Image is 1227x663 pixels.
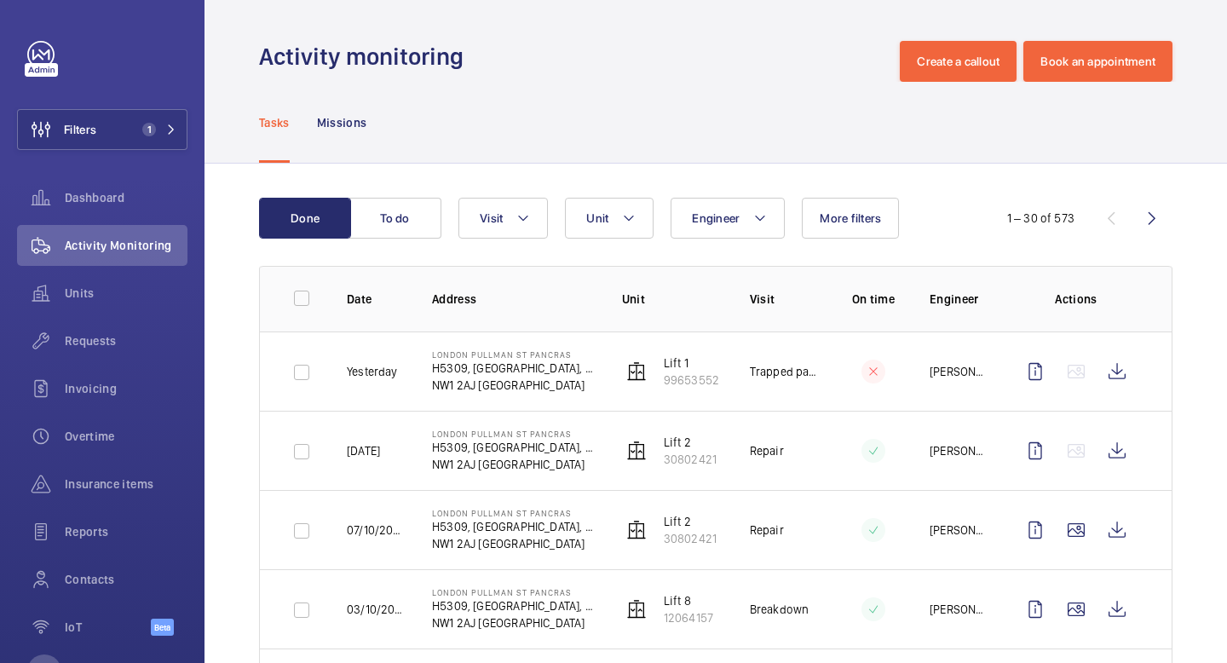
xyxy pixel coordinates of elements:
[930,363,988,380] p: [PERSON_NAME]
[65,476,187,493] span: Insurance items
[900,41,1017,82] button: Create a callout
[432,439,595,456] p: H5309, [GEOGRAPHIC_DATA], [STREET_ADDRESS]
[671,198,785,239] button: Engineer
[626,520,647,540] img: elevator.svg
[565,198,654,239] button: Unit
[626,599,647,620] img: elevator.svg
[65,571,187,588] span: Contacts
[664,609,713,626] p: 12064157
[626,441,647,461] img: elevator.svg
[930,522,988,539] p: [PERSON_NAME]
[664,372,719,389] p: 99653552
[432,360,595,377] p: H5309, [GEOGRAPHIC_DATA], [STREET_ADDRESS]
[664,513,717,530] p: Lift 2
[259,198,351,239] button: Done
[65,285,187,302] span: Units
[259,114,290,131] p: Tasks
[432,456,595,473] p: NW1 2AJ [GEOGRAPHIC_DATA]
[1007,210,1074,227] div: 1 – 30 of 573
[480,211,503,225] span: Visit
[65,237,187,254] span: Activity Monitoring
[664,592,713,609] p: Lift 8
[802,198,899,239] button: More filters
[664,451,717,468] p: 30802421
[586,211,608,225] span: Unit
[664,530,717,547] p: 30802421
[432,535,595,552] p: NW1 2AJ [GEOGRAPHIC_DATA]
[317,114,367,131] p: Missions
[626,361,647,382] img: elevator.svg
[432,614,595,631] p: NW1 2AJ [GEOGRAPHIC_DATA]
[432,587,595,597] p: LONDON PULLMAN ST PANCRAS
[347,291,405,308] p: Date
[750,363,817,380] p: Trapped passenger
[65,523,187,540] span: Reports
[432,508,595,518] p: LONDON PULLMAN ST PANCRAS
[1015,291,1138,308] p: Actions
[347,522,405,539] p: 07/10/2025
[930,442,988,459] p: [PERSON_NAME]
[750,522,784,539] p: Repair
[750,442,784,459] p: Repair
[622,291,723,308] p: Unit
[844,291,902,308] p: On time
[65,189,187,206] span: Dashboard
[432,429,595,439] p: LONDON PULLMAN ST PANCRAS
[142,123,156,136] span: 1
[259,41,474,72] h1: Activity monitoring
[820,211,881,225] span: More filters
[64,121,96,138] span: Filters
[432,518,595,535] p: H5309, [GEOGRAPHIC_DATA], [STREET_ADDRESS]
[458,198,548,239] button: Visit
[347,363,398,380] p: Yesterday
[432,377,595,394] p: NW1 2AJ [GEOGRAPHIC_DATA]
[65,428,187,445] span: Overtime
[65,332,187,349] span: Requests
[347,442,380,459] p: [DATE]
[750,291,817,308] p: Visit
[930,601,988,618] p: [PERSON_NAME]
[432,349,595,360] p: LONDON PULLMAN ST PANCRAS
[151,619,174,636] span: Beta
[65,619,151,636] span: IoT
[17,109,187,150] button: Filters1
[347,601,405,618] p: 03/10/2025
[664,434,717,451] p: Lift 2
[65,380,187,397] span: Invoicing
[349,198,441,239] button: To do
[692,211,740,225] span: Engineer
[750,601,809,618] p: Breakdown
[930,291,988,308] p: Engineer
[432,291,595,308] p: Address
[432,597,595,614] p: H5309, [GEOGRAPHIC_DATA], [STREET_ADDRESS]
[1023,41,1172,82] button: Book an appointment
[664,355,719,372] p: Lift 1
